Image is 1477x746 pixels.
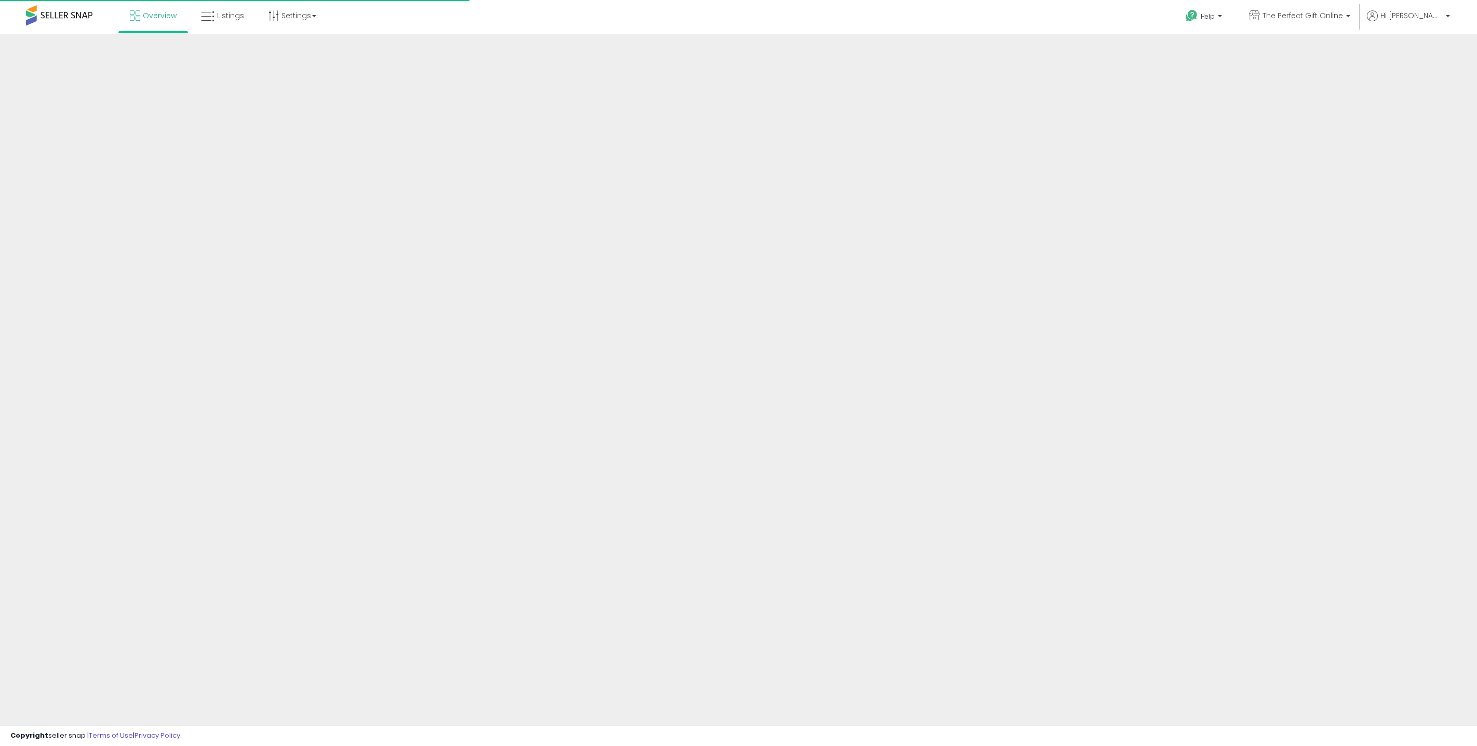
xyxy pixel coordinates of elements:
span: Overview [143,10,177,21]
a: Help [1177,2,1232,34]
a: Hi [PERSON_NAME] [1367,10,1450,34]
span: Help [1201,12,1215,21]
i: Get Help [1185,9,1198,22]
span: The Perfect Gift Online [1263,10,1343,21]
span: Listings [217,10,244,21]
span: Hi [PERSON_NAME] [1380,10,1443,21]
